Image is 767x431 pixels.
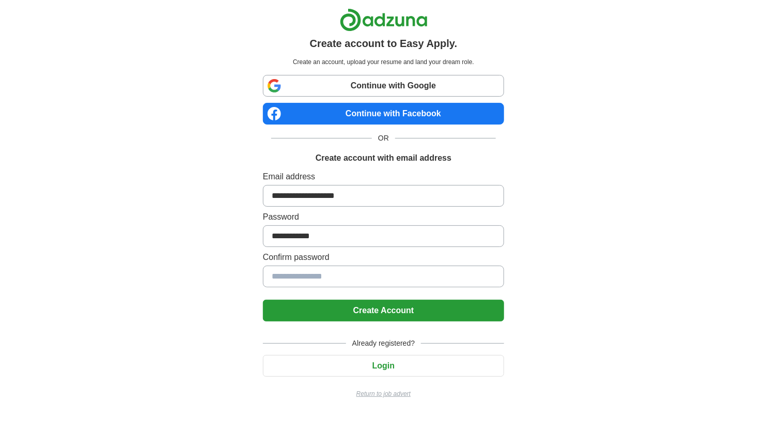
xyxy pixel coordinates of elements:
label: Email address [263,171,504,183]
a: Continue with Facebook [263,103,504,125]
a: Continue with Google [263,75,504,97]
label: Password [263,211,504,223]
a: Return to job advert [263,389,504,398]
button: Create Account [263,300,504,321]
span: Already registered? [346,338,421,349]
span: OR [372,133,395,144]
label: Confirm password [263,251,504,264]
img: Adzuna logo [340,8,428,32]
button: Login [263,355,504,377]
a: Login [263,361,504,370]
h1: Create account to Easy Apply. [310,36,458,51]
h1: Create account with email address [316,152,451,164]
p: Create an account, upload your resume and land your dream role. [265,57,502,67]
